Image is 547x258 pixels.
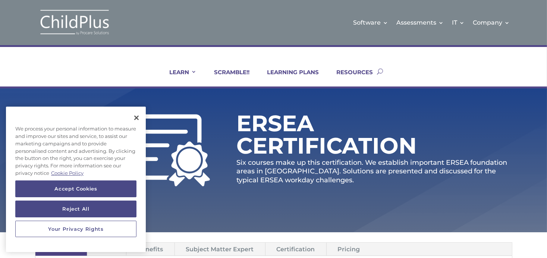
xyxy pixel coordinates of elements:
a: IT [452,7,465,38]
a: Certification [265,243,326,256]
h1: ERSEA Certification [236,112,434,161]
button: Your Privacy Rights [15,221,136,237]
button: Close [128,110,145,126]
a: Assessments [396,7,444,38]
a: Software [353,7,388,38]
a: Benefits [126,243,175,256]
a: LEARNING PLANS [258,69,319,86]
a: Subject Matter Expert [175,243,265,256]
a: SCRAMBLE!! [205,69,249,86]
a: Company [473,7,510,38]
div: We process your personal information to measure and improve our sites and service, to assist our ... [6,122,146,180]
a: Pricing [327,243,371,256]
button: Accept Cookies [15,180,136,197]
button: Reject All [15,201,136,217]
p: Six courses make up this certification. We establish important ERSEA foundation areas in [GEOGRAP... [236,158,512,185]
div: Cookie banner [6,107,146,252]
a: More information about your privacy, opens in a new tab [51,170,84,176]
a: LEARN [160,69,197,86]
a: RESOURCES [327,69,373,86]
div: Privacy [6,107,146,252]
